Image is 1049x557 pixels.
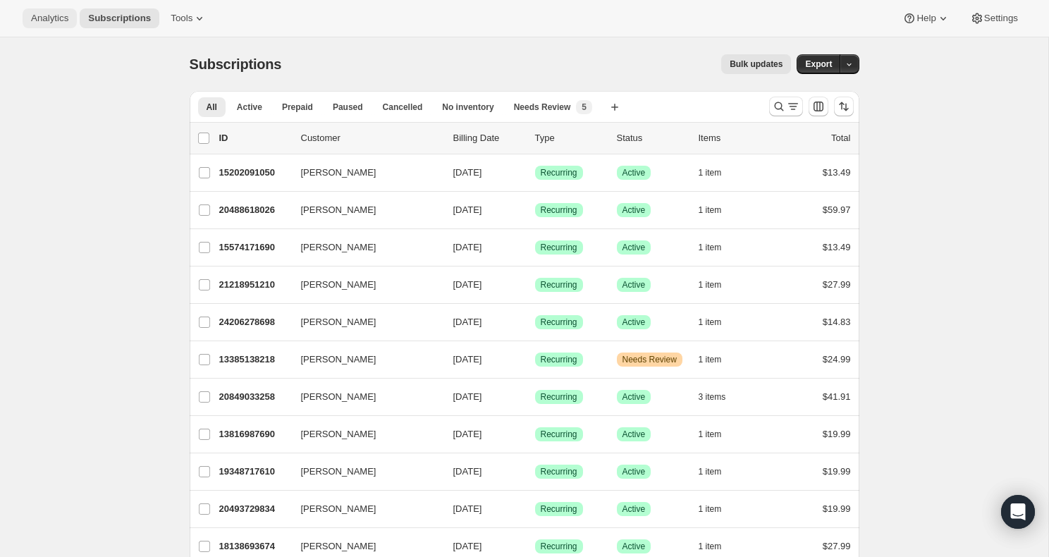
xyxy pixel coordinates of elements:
[699,242,722,253] span: 1 item
[88,13,151,24] span: Subscriptions
[162,8,215,28] button: Tools
[622,242,646,253] span: Active
[219,163,851,183] div: 15202091050[PERSON_NAME][DATE]SuccessRecurringSuccessActive1 item$13.49
[453,167,482,178] span: [DATE]
[984,13,1018,24] span: Settings
[823,279,851,290] span: $27.99
[219,166,290,180] p: 15202091050
[453,242,482,252] span: [DATE]
[622,429,646,440] span: Active
[301,539,376,553] span: [PERSON_NAME]
[219,238,851,257] div: 15574171690[PERSON_NAME][DATE]SuccessRecurringSuccessActive1 item$13.49
[219,203,290,217] p: 20488618026
[617,131,687,145] p: Status
[453,317,482,327] span: [DATE]
[699,238,737,257] button: 1 item
[541,167,577,178] span: Recurring
[699,429,722,440] span: 1 item
[23,8,77,28] button: Analytics
[541,317,577,328] span: Recurring
[541,503,577,515] span: Recurring
[453,204,482,215] span: [DATE]
[219,131,851,145] div: IDCustomerBilling DateTypeStatusItemsTotal
[219,387,851,407] div: 20849033258[PERSON_NAME][DATE]SuccessRecurringSuccessActive3 items$41.91
[541,204,577,216] span: Recurring
[962,8,1026,28] button: Settings
[834,97,854,116] button: Sort the results
[603,97,626,117] button: Create new view
[699,275,737,295] button: 1 item
[541,279,577,290] span: Recurring
[699,204,722,216] span: 1 item
[699,279,722,290] span: 1 item
[916,13,935,24] span: Help
[301,390,376,404] span: [PERSON_NAME]
[301,278,376,292] span: [PERSON_NAME]
[293,423,434,446] button: [PERSON_NAME]
[541,242,577,253] span: Recurring
[383,102,423,113] span: Cancelled
[219,537,851,556] div: 18138693674[PERSON_NAME][DATE]SuccessRecurringSuccessActive1 item$27.99
[293,274,434,296] button: [PERSON_NAME]
[541,466,577,477] span: Recurring
[219,424,851,444] div: 13816987690[PERSON_NAME][DATE]SuccessRecurringSuccessActive1 item$19.99
[301,353,376,367] span: [PERSON_NAME]
[622,317,646,328] span: Active
[237,102,262,113] span: Active
[453,354,482,365] span: [DATE]
[699,503,722,515] span: 1 item
[622,354,677,365] span: Needs Review
[453,391,482,402] span: [DATE]
[453,131,524,145] p: Billing Date
[622,466,646,477] span: Active
[293,386,434,408] button: [PERSON_NAME]
[453,279,482,290] span: [DATE]
[541,391,577,403] span: Recurring
[823,167,851,178] span: $13.49
[293,161,434,184] button: [PERSON_NAME]
[823,354,851,365] span: $24.99
[699,541,722,552] span: 1 item
[699,163,737,183] button: 1 item
[80,8,159,28] button: Subscriptions
[293,199,434,221] button: [PERSON_NAME]
[219,427,290,441] p: 13816987690
[514,102,571,113] span: Needs Review
[301,203,376,217] span: [PERSON_NAME]
[171,13,192,24] span: Tools
[219,200,851,220] div: 20488618026[PERSON_NAME][DATE]SuccessRecurringSuccessActive1 item$59.97
[805,59,832,70] span: Export
[823,429,851,439] span: $19.99
[219,312,851,332] div: 24206278698[PERSON_NAME][DATE]SuccessRecurringSuccessActive1 item$14.83
[453,541,482,551] span: [DATE]
[293,348,434,371] button: [PERSON_NAME]
[622,279,646,290] span: Active
[301,315,376,329] span: [PERSON_NAME]
[797,54,840,74] button: Export
[699,462,737,482] button: 1 item
[219,315,290,329] p: 24206278698
[699,312,737,332] button: 1 item
[699,131,769,145] div: Items
[699,317,722,328] span: 1 item
[301,465,376,479] span: [PERSON_NAME]
[219,465,290,479] p: 19348717610
[622,391,646,403] span: Active
[823,204,851,215] span: $59.97
[453,466,482,477] span: [DATE]
[333,102,363,113] span: Paused
[535,131,606,145] div: Type
[442,102,493,113] span: No inventory
[541,429,577,440] span: Recurring
[699,537,737,556] button: 1 item
[293,498,434,520] button: [PERSON_NAME]
[541,541,577,552] span: Recurring
[301,131,442,145] p: Customer
[769,97,803,116] button: Search and filter results
[699,391,726,403] span: 3 items
[1001,495,1035,529] div: Open Intercom Messenger
[823,317,851,327] span: $14.83
[582,102,587,113] span: 5
[219,240,290,255] p: 15574171690
[219,275,851,295] div: 21218951210[PERSON_NAME][DATE]SuccessRecurringSuccessActive1 item$27.99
